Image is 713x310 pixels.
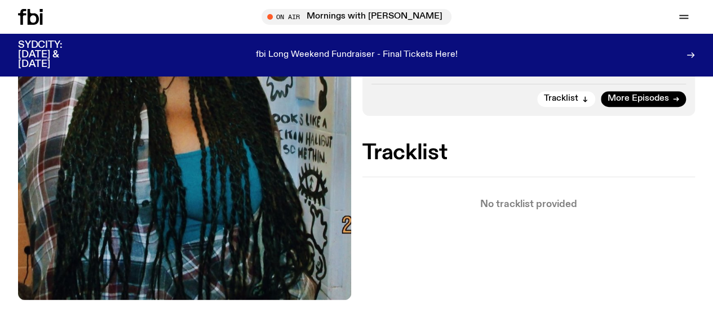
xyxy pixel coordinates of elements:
[362,143,696,163] h2: Tracklist
[262,9,451,25] button: On AirMornings with [PERSON_NAME]
[537,91,595,107] button: Tracklist
[256,50,458,60] p: fbi Long Weekend Fundraiser - Final Tickets Here!
[18,41,90,69] h3: SYDCITY: [DATE] & [DATE]
[544,95,578,103] span: Tracklist
[608,95,669,103] span: More Episodes
[362,200,696,209] p: No tracklist provided
[601,91,686,107] a: More Episodes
